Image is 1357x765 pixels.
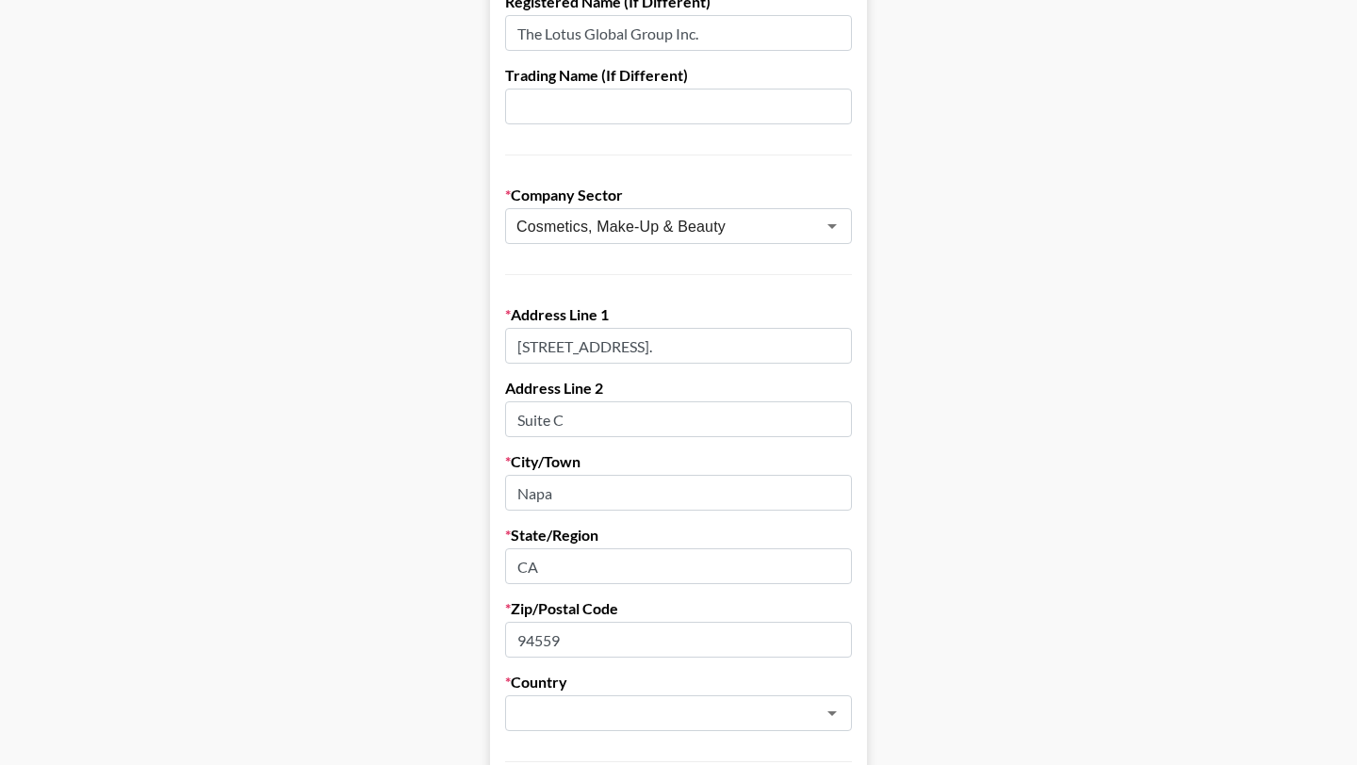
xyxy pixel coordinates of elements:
[505,186,852,204] label: Company Sector
[505,305,852,324] label: Address Line 1
[505,599,852,618] label: Zip/Postal Code
[819,213,845,239] button: Open
[505,452,852,471] label: City/Town
[819,700,845,726] button: Open
[505,673,852,692] label: Country
[505,526,852,545] label: State/Region
[505,379,852,398] label: Address Line 2
[505,66,852,85] label: Trading Name (If Different)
